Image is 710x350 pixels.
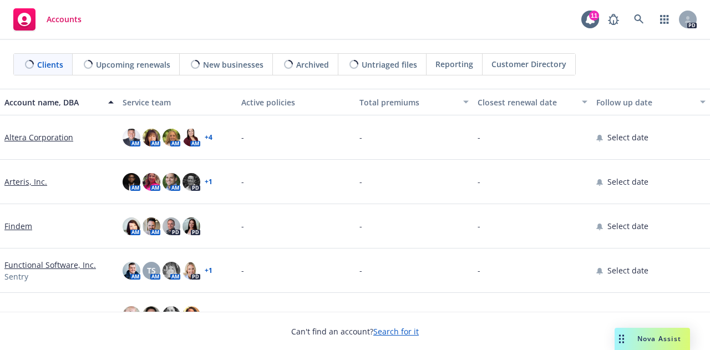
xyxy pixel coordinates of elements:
div: Account name, DBA [4,97,102,108]
span: - [359,309,362,321]
a: + 3 [205,312,212,318]
span: Select date [607,309,648,321]
span: New businesses [203,59,263,70]
a: Findem [4,220,32,232]
span: - [241,131,244,143]
img: photo [123,129,140,146]
span: - [241,309,244,321]
img: photo [143,129,160,146]
div: 11 [589,11,599,21]
div: Service team [123,97,232,108]
span: Reporting [435,58,473,70]
div: Closest renewal date [478,97,575,108]
div: Active policies [241,97,351,108]
button: Active policies [237,89,355,115]
img: photo [182,173,200,191]
span: Sentry [4,271,28,282]
a: + 4 [205,134,212,141]
span: - [478,309,480,321]
span: - [478,220,480,232]
div: Follow up date [596,97,693,108]
img: photo [143,173,160,191]
img: photo [182,306,200,324]
span: Nova Assist [637,334,681,343]
img: photo [182,129,200,146]
button: Service team [118,89,236,115]
img: photo [123,173,140,191]
a: Altera Corporation [4,131,73,143]
button: Follow up date [592,89,710,115]
span: - [478,131,480,143]
img: photo [123,306,140,324]
span: Select date [607,176,648,187]
span: - [359,265,362,276]
span: - [478,265,480,276]
div: Total premiums [359,97,457,108]
img: photo [123,262,140,280]
span: - [241,220,244,232]
span: Select date [607,131,648,143]
button: Total premiums [355,89,473,115]
span: TS [147,265,156,276]
span: Select date [607,265,648,276]
span: - [241,176,244,187]
span: Select date [607,220,648,232]
img: photo [182,217,200,235]
a: Arteris, Inc. [4,176,47,187]
span: - [359,176,362,187]
a: Search [628,8,650,31]
span: Clients [37,59,63,70]
a: Accounts [9,4,86,35]
span: Can't find an account? [291,326,419,337]
a: + 1 [205,179,212,185]
a: + 1 [205,267,212,274]
button: Closest renewal date [473,89,591,115]
img: photo [163,217,180,235]
span: - [359,131,362,143]
a: Report a Bug [602,8,625,31]
img: photo [123,217,140,235]
span: - [359,220,362,232]
span: Archived [296,59,329,70]
a: Search for it [373,326,419,337]
button: Nova Assist [615,328,690,350]
span: Upcoming renewals [96,59,170,70]
span: - [241,265,244,276]
a: Switch app [653,8,676,31]
a: GumGum, Inc. [4,309,58,321]
div: Drag to move [615,328,628,350]
span: Customer Directory [491,58,566,70]
span: Untriaged files [362,59,417,70]
img: photo [163,306,180,324]
img: photo [182,262,200,280]
span: - [478,176,480,187]
img: photo [163,262,180,280]
span: Accounts [47,15,82,24]
img: photo [163,173,180,191]
img: photo [163,129,180,146]
img: photo [143,306,160,324]
a: Functional Software, Inc. [4,259,96,271]
img: photo [143,217,160,235]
